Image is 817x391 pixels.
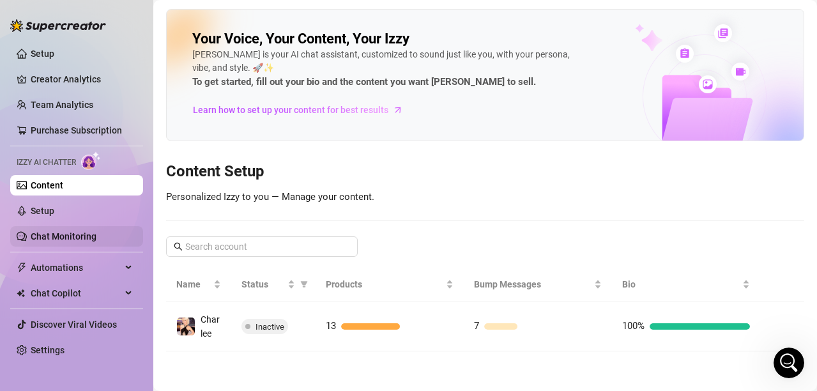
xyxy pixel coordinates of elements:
th: Bio [612,267,760,302]
a: Setup [31,49,54,59]
span: filter [298,275,310,294]
th: Products [316,267,464,302]
img: Chat Copilot [17,289,25,298]
p: Hi [PERSON_NAME] 👋 [26,91,230,134]
span: right [776,322,785,331]
img: logo-BBDzfeDw.svg [10,19,106,32]
span: Learn how to set up your content for best results [193,103,388,117]
a: Chat Monitoring [31,231,96,241]
a: Learn how to set up your content for best results [192,100,413,120]
h3: Content Setup [166,162,804,182]
th: Bump Messages [464,267,612,302]
img: logo [26,24,125,45]
img: Charlee [177,318,195,335]
button: Help [128,273,192,325]
button: right [770,316,791,337]
a: Setup [31,206,54,216]
span: Personalized Izzy to you — Manage your content. [166,191,374,203]
span: Automations [31,257,121,278]
button: Messages [64,273,128,325]
img: ai-chatter-content-library-cLFOSyPT.png [606,10,804,141]
div: • Just now [134,215,176,228]
div: Recent message [26,183,229,196]
span: Charlee [201,314,220,339]
span: thunderbolt [17,263,27,273]
div: Recent messageProfile image for TanyaOh awesome, thank you! Yes Im excited to see what happens. I... [13,172,243,239]
span: Name [176,277,211,291]
span: search [174,242,183,251]
span: Messages [74,305,118,314]
span: filter [300,280,308,288]
span: Bump Messages [474,277,592,291]
img: AI Chatter [81,151,101,170]
a: Content [31,180,63,190]
span: Izzy AI Chatter [17,157,76,169]
img: Profile image for Ella [152,20,178,46]
div: Profile image for Tanya [201,20,226,46]
span: Help [149,305,170,314]
span: Status [241,277,285,291]
a: Purchase Subscription [31,125,122,135]
span: arrow-right [392,103,404,116]
button: News [192,273,256,325]
th: Status [231,267,316,302]
input: Search account [185,240,340,254]
a: Discover Viral Videos [31,319,117,330]
div: [PERSON_NAME] is your AI chat assistant, customized to sound just like you, with your persona, vi... [192,48,576,90]
p: How can we help? [26,134,230,156]
div: Profile image for TanyaOh awesome, thank you! Yes Im excited to see what happens. I will change m... [13,191,242,238]
a: Settings [31,345,65,355]
div: [PERSON_NAME] [57,215,131,228]
span: Bio [622,277,740,291]
span: Inactive [256,322,284,332]
span: Oh awesome, thank you! Yes Im excited to see what happens. I will change my exclusivity right now. [57,203,508,213]
span: Chat Copilot [31,283,121,303]
iframe: Intercom live chat [774,348,804,378]
h2: Your Voice, Your Content, Your Izzy [192,30,409,48]
span: 100% [622,320,645,332]
span: 7 [474,320,479,332]
th: Name [166,267,231,302]
span: Products [326,277,443,291]
strong: To get started, fill out your bio and the content you want [PERSON_NAME] to sell. [192,76,536,88]
span: Home [17,305,46,314]
a: Team Analytics [31,100,93,110]
span: 13 [326,320,336,332]
span: News [211,305,236,314]
a: Creator Analytics [31,69,133,89]
img: Profile image for Giselle [176,20,202,46]
div: Profile image for Tanya [26,202,52,227]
